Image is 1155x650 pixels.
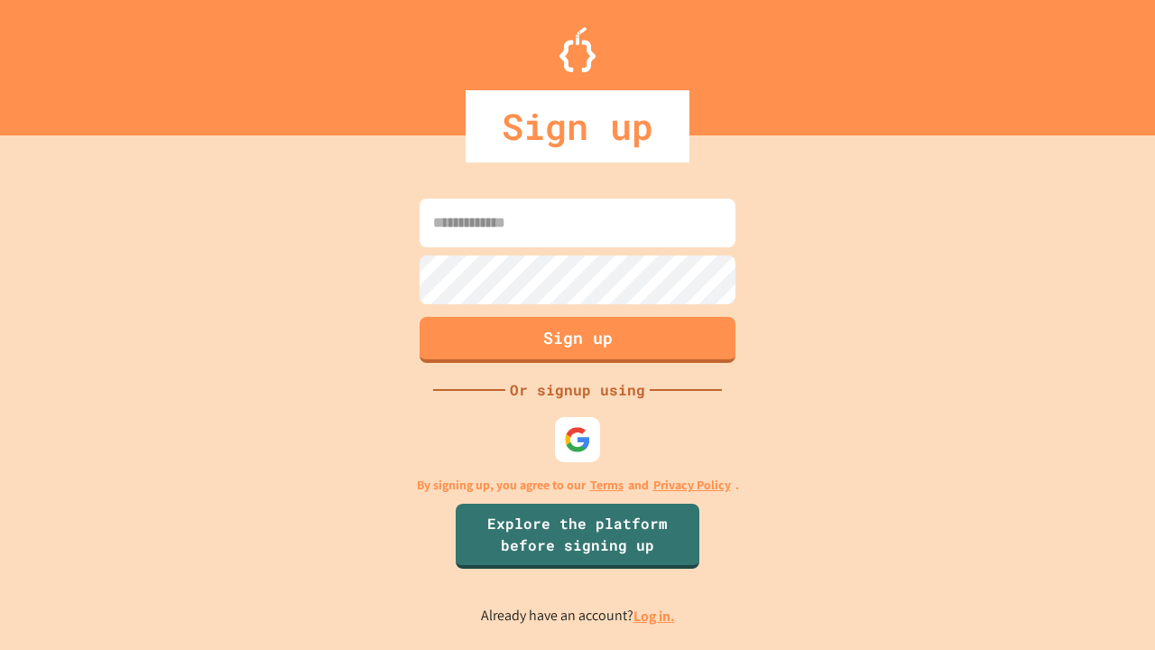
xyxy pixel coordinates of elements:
[420,317,735,363] button: Sign up
[633,607,675,626] a: Log in.
[1079,578,1137,632] iframe: chat widget
[1005,499,1137,576] iframe: chat widget
[466,90,689,162] div: Sign up
[456,504,699,569] a: Explore the platform before signing up
[564,426,591,453] img: google-icon.svg
[653,476,731,495] a: Privacy Policy
[417,476,739,495] p: By signing up, you agree to our and .
[481,605,675,627] p: Already have an account?
[505,379,650,401] div: Or signup using
[590,476,624,495] a: Terms
[559,27,596,72] img: Logo.svg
